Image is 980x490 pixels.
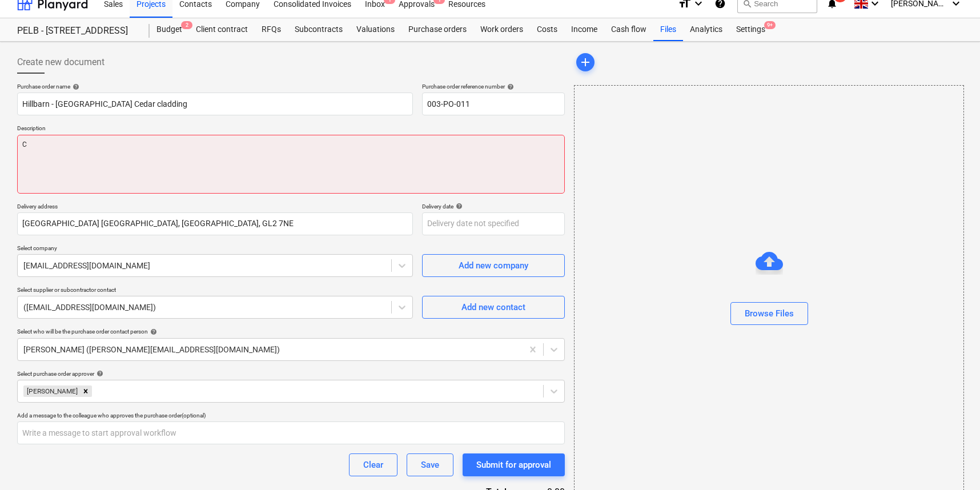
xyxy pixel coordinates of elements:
button: Browse Files [730,302,808,325]
button: Add new company [422,254,565,277]
div: Add new company [459,258,528,273]
p: Select supplier or subcontractor contact [17,286,413,296]
div: Delivery date [422,203,565,210]
div: Browse Files [745,306,794,321]
p: Select company [17,244,413,254]
a: Income [564,18,604,41]
p: Delivery address [17,203,413,212]
span: help [94,370,103,377]
span: 2 [181,21,192,29]
div: Add a message to the colleague who approves the purchase order (optional) [17,412,565,419]
a: Analytics [683,18,729,41]
a: Costs [530,18,564,41]
a: Settings9+ [729,18,772,41]
a: Valuations [350,18,401,41]
input: Reference number [422,93,565,115]
div: [PERSON_NAME] [23,385,79,397]
span: help [148,328,157,335]
div: Budget [150,18,189,41]
span: add [579,55,592,69]
button: Add new contact [422,296,565,319]
span: help [453,203,463,210]
span: help [70,83,79,90]
div: Submit for approval [476,457,551,472]
div: Clear [363,457,383,472]
div: Select who will be the purchase order contact person [17,328,565,335]
button: Clear [349,453,397,476]
input: Write a message to start approval workflow [17,421,565,444]
input: Delivery address [17,212,413,235]
div: Purchase order name [17,83,413,90]
div: Remove Harry Ford [79,385,92,397]
div: Select purchase order approver [17,370,565,377]
button: Save [407,453,453,476]
a: Purchase orders [401,18,473,41]
button: Submit for approval [463,453,565,476]
div: Purchase order reference number [422,83,565,90]
span: help [505,83,514,90]
div: Add new contact [461,300,525,315]
input: Document name [17,93,413,115]
a: Budget2 [150,18,189,41]
input: Delivery date not specified [422,212,565,235]
span: Create new document [17,55,105,69]
a: Work orders [473,18,530,41]
div: Save [421,457,439,472]
a: Cash flow [604,18,653,41]
a: Subcontracts [288,18,350,41]
a: RFQs [255,18,288,41]
div: PELB - [STREET_ADDRESS] [17,25,136,37]
a: Files [653,18,683,41]
span: 9+ [764,21,776,29]
div: Settings [729,18,772,41]
p: Description [17,124,565,134]
a: Client contract [189,18,255,41]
